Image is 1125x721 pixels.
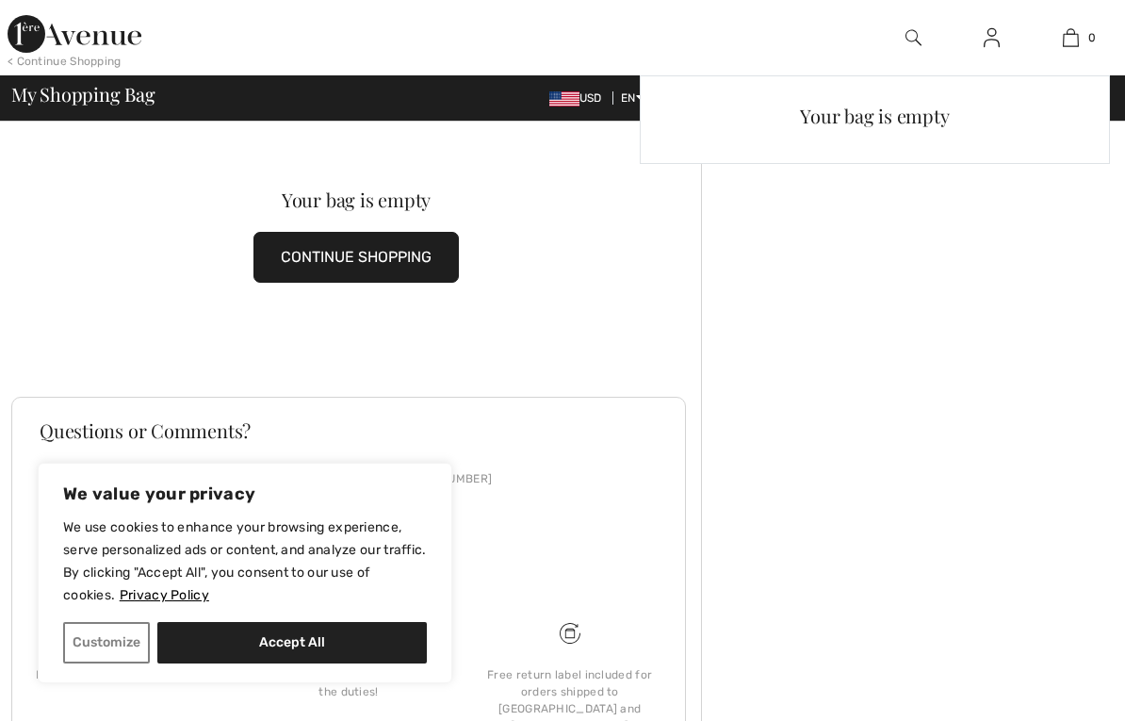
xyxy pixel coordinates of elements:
[157,622,427,664] button: Accept All
[8,53,122,70] div: < Continue Shopping
[253,666,445,700] div: Delivery is a breeze since we pay the duties!
[621,91,644,105] span: EN
[8,15,141,53] img: 1ère Avenue
[11,85,155,104] span: My Shopping Bag
[969,26,1015,50] a: Sign In
[1032,26,1109,49] a: 0
[63,622,150,664] button: Customize
[253,232,459,283] button: CONTINUE SHOPPING
[905,26,921,49] img: search the website
[1063,26,1079,49] img: My Bag
[1088,29,1096,46] span: 0
[656,91,1094,140] div: Your bag is empty
[40,421,658,440] h3: Questions or Comments?
[984,26,1000,49] img: My Info
[63,483,427,505] p: We value your privacy
[119,586,210,604] a: Privacy Policy
[560,623,580,644] img: Free shipping on orders over $99
[38,463,452,683] div: We value your privacy
[63,516,427,607] p: We use cookies to enhance your browsing experience, serve personalized ads or content, and analyz...
[32,666,223,683] div: Free shipping on orders over $99
[549,91,579,107] img: US Dollar
[549,91,610,105] span: USD
[46,190,667,209] div: Your bag is empty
